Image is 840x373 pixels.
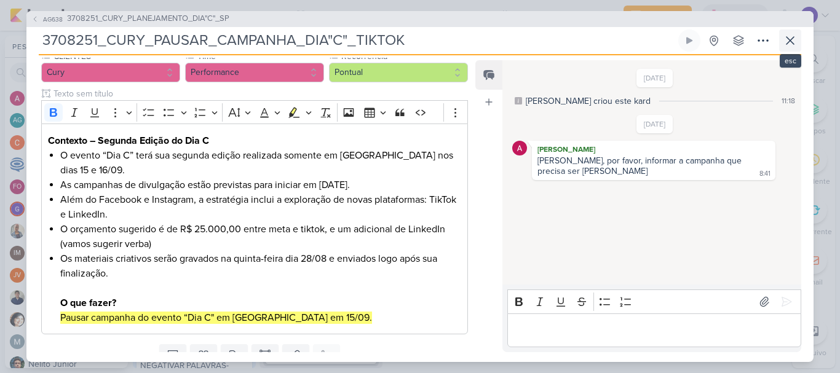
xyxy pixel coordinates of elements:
[782,95,795,106] div: 11:18
[60,178,461,192] li: As campanhas de divulgação estão previstas para iniciar em [DATE].
[48,135,209,147] strong: Contexto – Segunda Edição do Dia C
[534,143,773,155] div: [PERSON_NAME]
[780,54,801,68] div: esc
[60,222,461,251] li: O orçamento sugerido é de R$ 25.000,00 entre meta e tiktok, e um adicional de LinkedIn (vamos sug...
[60,148,461,178] li: O evento “Dia C” terá sua segunda edição realizada somente em [GEOGRAPHIC_DATA] nos dias 15 e 16/09.
[759,169,771,179] div: 8:41
[507,289,801,313] div: Editor toolbar
[60,251,461,325] li: Os materiais criativos serão gravados na quinta-feira dia 28/08 e enviados logo após sua finaliza...
[60,192,461,222] li: Além do Facebook e Instagram, a estratégia inclui a exploração de novas plataformas: TikTok e Lin...
[41,100,468,124] div: Editor toolbar
[41,124,468,334] div: Editor editing area: main
[39,29,676,52] input: Kard Sem Título
[526,95,651,108] div: [PERSON_NAME] criou este kard
[507,313,801,347] div: Editor editing area: main
[60,297,116,309] strong: O que fazer?
[684,36,694,45] div: Ligar relógio
[60,312,372,324] mark: Pausar campanha do evento “Dia C" em [GEOGRAPHIC_DATA] em 15/09.
[41,63,180,82] button: Cury
[51,87,468,100] input: Texto sem título
[537,155,744,176] div: [PERSON_NAME], por favor, informar a campanha que precisa ser [PERSON_NAME]
[185,63,324,82] button: Performance
[512,141,527,155] img: Alessandra Gomes
[329,63,468,82] button: Pontual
